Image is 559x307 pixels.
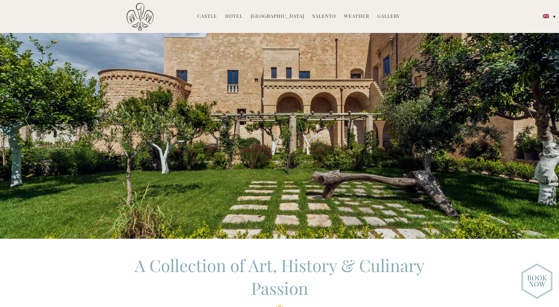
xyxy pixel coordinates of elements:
[135,254,424,299] span: A Collection of Art, History & Culinary Passion
[225,13,243,21] a: Hotel
[127,3,153,31] img: Castello di Ugento
[543,14,549,18] img: English
[251,13,304,21] a: [GEOGRAPHIC_DATA]
[377,13,400,21] a: Gallery
[197,13,217,21] a: Castle
[522,264,552,299] img: new-booknow.png
[344,13,369,21] a: Weather
[312,13,336,21] a: Salento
